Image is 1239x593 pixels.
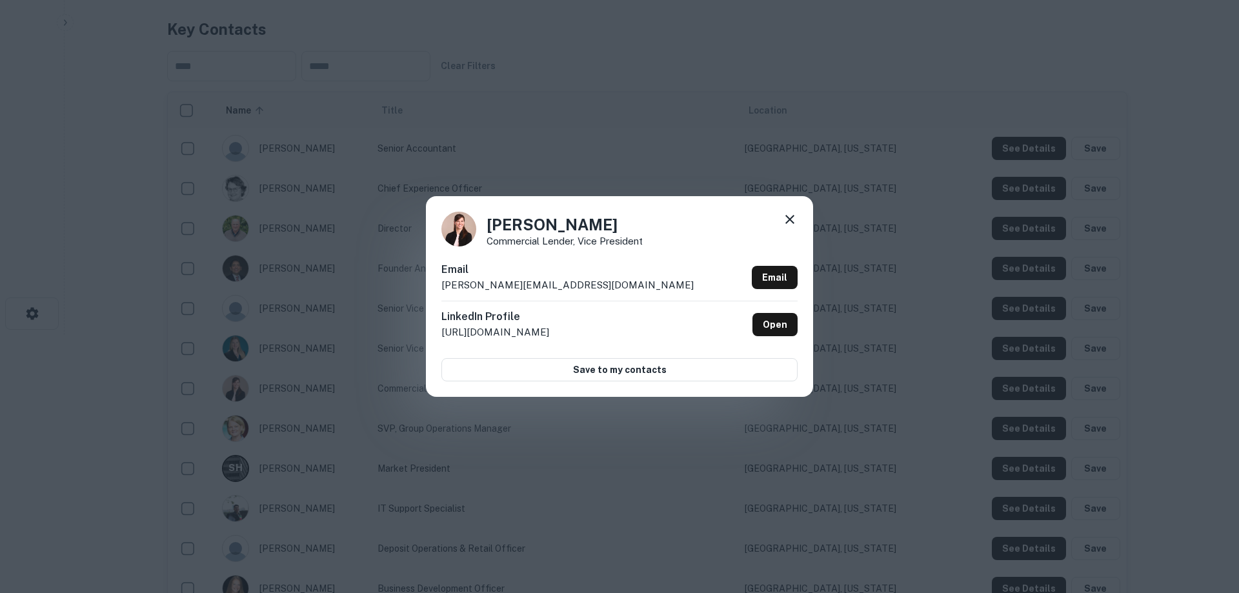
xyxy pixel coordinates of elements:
p: [URL][DOMAIN_NAME] [441,325,549,340]
a: Open [752,313,798,336]
button: Save to my contacts [441,358,798,381]
h6: LinkedIn Profile [441,309,549,325]
h6: Email [441,262,694,277]
p: Commercial Lender, Vice President [487,236,643,246]
h4: [PERSON_NAME] [487,213,643,236]
p: [PERSON_NAME][EMAIL_ADDRESS][DOMAIN_NAME] [441,277,694,293]
img: 1566568567718 [441,212,476,246]
a: Email [752,266,798,289]
iframe: Chat Widget [1174,448,1239,510]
